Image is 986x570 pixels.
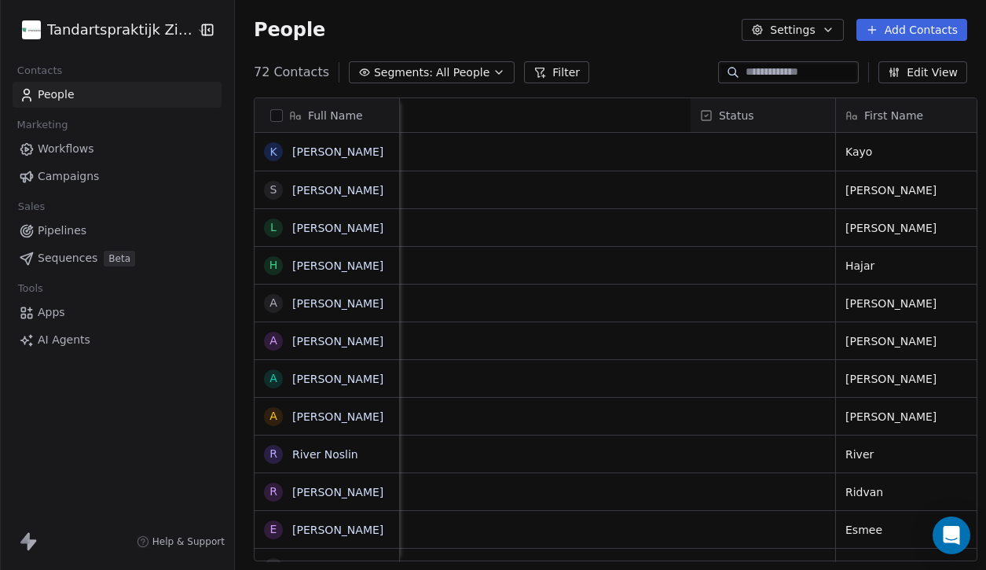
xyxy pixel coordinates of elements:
div: Full Name [255,98,399,132]
div: First Name [836,98,981,132]
a: [PERSON_NAME] [292,184,383,197]
a: Campaigns [13,164,222,189]
a: People [13,82,222,108]
span: River [845,447,971,462]
img: cropped-Favicon-Zijdelwaard.webp [22,20,41,39]
span: [PERSON_NAME] [845,220,971,236]
div: R [269,484,277,500]
div: grid [255,133,400,562]
span: 72 Contacts [254,63,329,82]
span: AI Agents [38,332,90,348]
span: [PERSON_NAME] [845,333,971,349]
div: L [270,219,277,236]
a: Workflows [13,136,222,162]
a: [PERSON_NAME] [292,335,383,348]
span: Workflows [38,141,94,157]
span: [PERSON_NAME] [845,182,971,198]
span: Esmee [845,522,971,538]
span: Hajar [845,258,971,274]
span: Tools [11,277,49,300]
a: [PERSON_NAME] [292,145,383,158]
a: [PERSON_NAME] [292,297,383,310]
span: Ridvan [845,484,971,500]
a: SequencesBeta [13,245,222,271]
span: First Name [864,108,923,123]
div: A [269,333,277,349]
a: Help & Support [137,535,225,548]
span: [PERSON_NAME] [845,296,971,311]
span: Status [719,108,754,123]
a: Apps [13,300,222,325]
div: K [269,144,277,160]
button: Tandartspraktijk Zijdelwaard [19,17,185,43]
span: Tandartspraktijk Zijdelwaard [47,20,192,40]
span: [PERSON_NAME] [845,409,971,425]
div: Open Intercom Messenger [933,517,970,554]
button: Settings [742,19,843,41]
a: [PERSON_NAME] [292,373,383,385]
span: Marketing [10,113,75,137]
a: River Noslin [292,448,358,461]
div: E [270,521,277,538]
a: [PERSON_NAME] [292,259,383,272]
span: [PERSON_NAME] [845,371,971,387]
div: S [270,182,277,198]
a: Pipelines [13,218,222,244]
span: Help & Support [152,535,225,548]
div: A [269,370,277,387]
a: [PERSON_NAME] [292,524,383,536]
span: Campaigns [38,168,99,185]
span: Apps [38,304,65,321]
div: H [269,257,278,274]
span: Full Name [308,108,363,123]
span: Contacts [10,59,69,83]
button: Filter [524,61,589,83]
span: People [38,86,75,103]
span: Sales [11,195,52,219]
span: All People [436,64,489,81]
button: Edit View [878,61,967,83]
span: Pipelines [38,222,86,239]
div: A [269,408,277,425]
a: AI Agents [13,327,222,353]
div: Status [691,98,835,132]
span: Segments: [374,64,433,81]
div: A [269,295,277,311]
span: Kayo [845,144,971,160]
a: [PERSON_NAME] [292,222,383,234]
span: People [254,18,325,42]
span: Sequences [38,250,97,267]
div: R [269,446,277,462]
a: [PERSON_NAME] [292,410,383,423]
span: Beta [104,251,135,267]
a: [PERSON_NAME] [292,486,383,498]
button: Add Contacts [856,19,967,41]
